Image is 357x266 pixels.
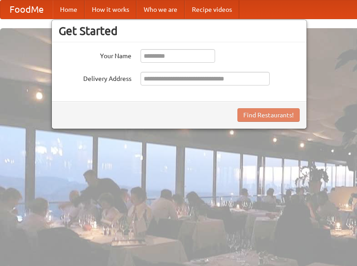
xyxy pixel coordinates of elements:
[185,0,239,19] a: Recipe videos
[85,0,136,19] a: How it works
[136,0,185,19] a: Who we are
[0,0,53,19] a: FoodMe
[59,49,131,60] label: Your Name
[59,72,131,83] label: Delivery Address
[53,0,85,19] a: Home
[237,108,300,122] button: Find Restaurants!
[59,24,300,38] h3: Get Started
